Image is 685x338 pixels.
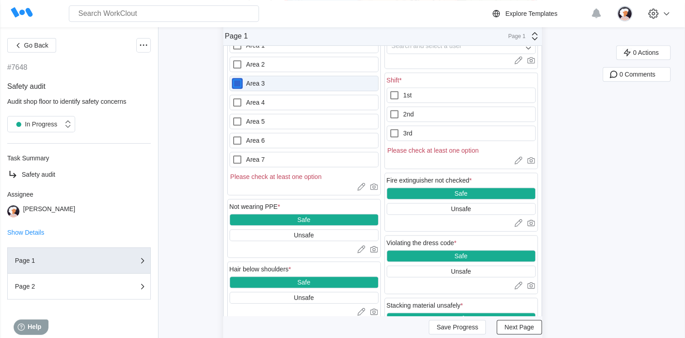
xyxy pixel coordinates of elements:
span: 0 Comments [619,71,655,77]
div: Safe [297,216,311,223]
div: Unsafe [451,205,471,212]
div: Page 1 [15,257,105,264]
label: Area 7 [230,152,378,167]
div: Search and select a user [392,42,462,49]
img: user-4.png [617,6,632,21]
input: Search WorkClout [69,5,259,22]
div: Unsafe [294,294,314,301]
span: Safety audit [7,82,46,90]
button: Go Back [7,38,56,53]
span: Save Progress [436,324,478,330]
label: Area 3 [230,76,378,91]
a: Safety audit [7,169,151,180]
label: 3rd [387,126,536,141]
div: Task Summary [7,155,151,162]
div: Safe [455,315,468,322]
button: Page 2 [7,274,151,299]
span: Safety audit [22,171,55,178]
div: Please check at least one option [387,145,536,154]
button: Page 1 [7,247,151,274]
div: Safe [455,190,468,197]
div: Fire extinguisher not checked [387,177,472,184]
div: Unsafe [294,232,314,239]
button: 0 Comments [603,67,671,82]
div: In Progress [12,118,57,130]
div: Explore Templates [505,10,557,17]
label: Area 4 [230,95,378,110]
div: Violating the dress code [387,239,457,246]
label: 1st [387,87,536,103]
div: [PERSON_NAME] [23,205,75,217]
label: Area 2 [230,57,378,72]
button: 0 Actions [616,45,671,60]
div: Safe [297,279,311,286]
button: Next Page [497,320,541,334]
div: Not wearing PPE [230,203,280,210]
img: user-4.png [7,205,19,217]
button: Show Details [7,229,44,236]
span: Next Page [504,324,534,330]
div: Please check at least one option [230,171,378,180]
div: Page 2 [15,283,105,290]
div: Page 1 [225,32,248,40]
label: Area 6 [230,133,378,148]
div: Assignee [7,191,151,198]
a: Explore Templates [491,8,586,19]
div: Safe [455,252,468,260]
div: Audit shop floor to identify safety concerns [7,98,151,105]
div: Page 1 [503,33,526,39]
span: Go Back [24,42,48,48]
span: 0 Actions [633,49,659,56]
div: #7648 [7,63,28,72]
div: Unsafe [451,268,471,275]
div: Stacking material unsafely [387,302,463,309]
div: Shift [387,77,402,84]
button: Save Progress [429,320,486,334]
label: 2nd [387,106,536,122]
div: Hair below shoulders [230,266,291,273]
label: Area 5 [230,114,378,129]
